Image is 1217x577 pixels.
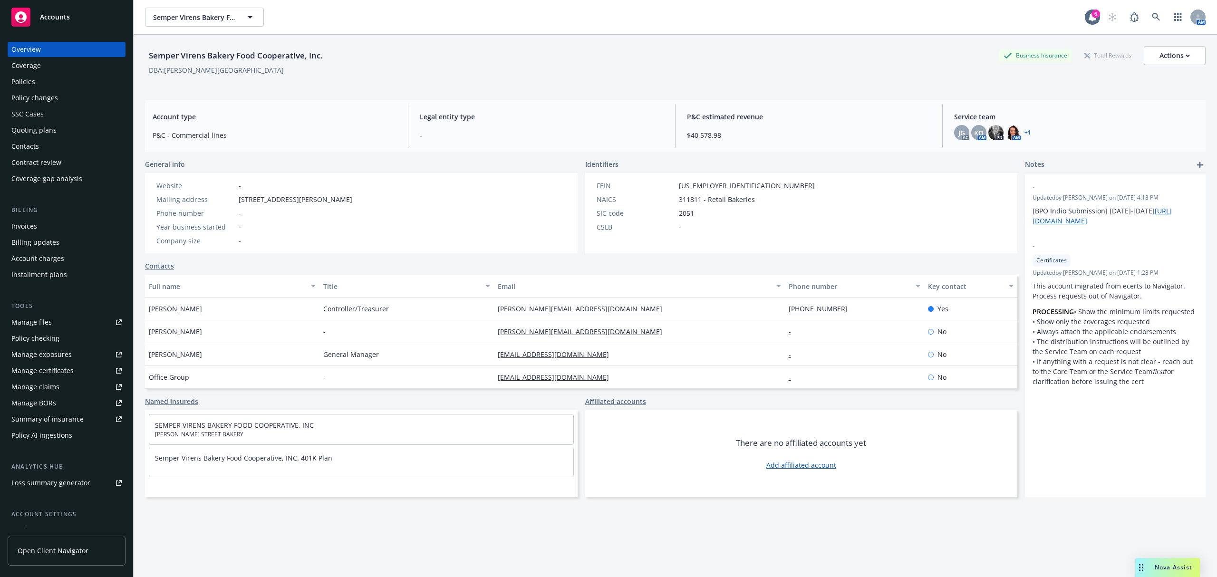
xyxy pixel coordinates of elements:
[8,301,126,311] div: Tools
[789,373,799,382] a: -
[8,90,126,106] a: Policy changes
[8,205,126,215] div: Billing
[597,208,675,218] div: SIC code
[323,372,326,382] span: -
[8,139,126,154] a: Contacts
[11,523,52,538] div: Service team
[8,106,126,122] a: SSC Cases
[319,275,494,298] button: Title
[679,181,815,191] span: [US_EMPLOYER_IDENTIFICATION_NUMBER]
[687,112,931,122] span: P&C estimated revenue
[145,261,174,271] a: Contacts
[8,475,126,490] a: Loss summary generator
[8,74,126,89] a: Policies
[323,304,389,314] span: Controller/Treasurer
[1169,8,1188,27] a: Switch app
[11,428,72,443] div: Policy AI ingestions
[149,349,202,359] span: [PERSON_NAME]
[1155,563,1192,571] span: Nova Assist
[1033,269,1198,277] span: Updated by [PERSON_NAME] on [DATE] 1:28 PM
[766,460,836,470] a: Add affiliated account
[145,396,198,406] a: Named insureds
[924,275,1017,298] button: Key contact
[323,281,480,291] div: Title
[8,58,126,73] a: Coverage
[1005,125,1021,140] img: photo
[679,222,681,232] span: -
[498,304,670,313] a: [PERSON_NAME][EMAIL_ADDRESS][DOMAIN_NAME]
[937,327,947,337] span: No
[11,58,41,73] div: Coverage
[8,412,126,427] a: Summary of insurance
[8,428,126,443] a: Policy AI ingestions
[153,130,396,140] span: P&C - Commercial lines
[145,275,319,298] button: Full name
[11,251,64,266] div: Account charges
[1194,159,1206,171] a: add
[156,181,235,191] div: Website
[1025,233,1206,394] div: -CertificatesUpdatedby [PERSON_NAME] on [DATE] 1:28 PMThis account migrated from ecerts to Naviga...
[1025,159,1044,171] span: Notes
[239,236,241,246] span: -
[1091,10,1100,18] div: 6
[8,123,126,138] a: Quoting plans
[498,373,617,382] a: [EMAIL_ADDRESS][DOMAIN_NAME]
[974,128,984,138] span: KO
[1033,206,1198,226] p: [BPO Indio Submission] [DATE]-[DATE]
[11,106,44,122] div: SSC Cases
[937,349,947,359] span: No
[11,267,67,282] div: Installment plans
[145,8,264,27] button: Semper Virens Bakery Food Cooperative, Inc.
[149,304,202,314] span: [PERSON_NAME]
[785,275,925,298] button: Phone number
[999,49,1072,61] div: Business Insurance
[597,222,675,232] div: CSLB
[323,349,379,359] span: General Manager
[1033,241,1173,251] span: -
[323,327,326,337] span: -
[8,395,126,411] a: Manage BORs
[11,219,37,234] div: Invoices
[239,208,241,218] span: -
[145,159,185,169] span: General info
[155,421,314,430] a: SEMPER VIRENS BAKERY FOOD COOPERATIVE, INC
[11,139,39,154] div: Contacts
[8,42,126,57] a: Overview
[494,275,785,298] button: Email
[156,222,235,232] div: Year business started
[239,194,352,204] span: [STREET_ADDRESS][PERSON_NAME]
[8,347,126,362] a: Manage exposures
[1125,8,1144,27] a: Report a Bug
[736,437,866,449] span: There are no affiliated accounts yet
[149,281,305,291] div: Full name
[18,546,88,556] span: Open Client Navigator
[8,315,126,330] a: Manage files
[149,65,284,75] div: DBA: [PERSON_NAME][GEOGRAPHIC_DATA]
[8,235,126,250] a: Billing updates
[937,304,948,314] span: Yes
[789,281,910,291] div: Phone number
[1033,307,1198,386] p: • Show the minimum limits requested • Show only the coverages requested • Always attach the appli...
[1147,8,1166,27] a: Search
[498,350,617,359] a: [EMAIL_ADDRESS][DOMAIN_NAME]
[11,315,52,330] div: Manage files
[11,90,58,106] div: Policy changes
[11,171,82,186] div: Coverage gap analysis
[1135,558,1200,577] button: Nova Assist
[156,236,235,246] div: Company size
[239,222,241,232] span: -
[11,379,59,394] div: Manage claims
[11,331,59,346] div: Policy checking
[1033,193,1198,202] span: Updated by [PERSON_NAME] on [DATE] 4:13 PM
[8,523,126,538] a: Service team
[8,219,126,234] a: Invoices
[8,379,126,394] a: Manage claims
[928,281,1003,291] div: Key contact
[11,155,61,170] div: Contract review
[11,42,41,57] div: Overview
[8,155,126,170] a: Contract review
[1152,367,1165,376] em: first
[239,181,241,190] a: -
[155,453,332,462] a: Semper Virens Bakery Food Cooperative, INC. 401K Plan
[1080,49,1136,61] div: Total Rewards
